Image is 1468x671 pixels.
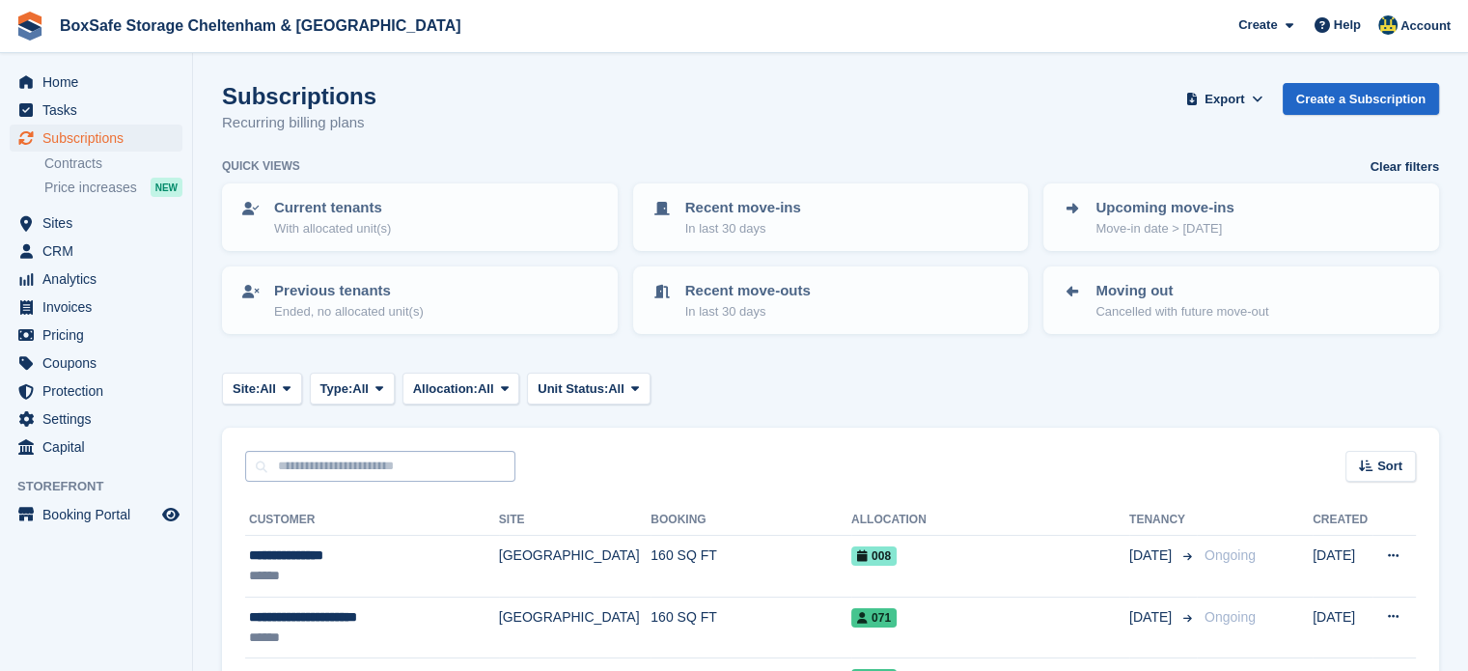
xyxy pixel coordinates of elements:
[1045,268,1437,332] a: Moving out Cancelled with future move-out
[44,179,137,197] span: Price increases
[538,379,608,399] span: Unit Status:
[685,280,811,302] p: Recent move-outs
[851,505,1129,536] th: Allocation
[42,210,158,237] span: Sites
[651,597,851,658] td: 160 SQ FT
[608,379,624,399] span: All
[685,219,801,238] p: In last 30 days
[499,536,651,598] td: [GEOGRAPHIC_DATA]
[15,12,44,41] img: stora-icon-8386f47178a22dfd0bd8f6a31ec36ba5ce8667c1dd55bd0f319d3a0aa187defe.svg
[42,125,158,152] span: Subscriptions
[10,266,182,293] a: menu
[851,546,897,566] span: 008
[10,210,182,237] a: menu
[10,322,182,349] a: menu
[651,505,851,536] th: Booking
[44,177,182,198] a: Price increases NEW
[222,112,376,134] p: Recurring billing plans
[233,379,260,399] span: Site:
[651,536,851,598] td: 160 SQ FT
[42,405,158,433] span: Settings
[1205,547,1256,563] span: Ongoing
[17,477,192,496] span: Storefront
[42,266,158,293] span: Analytics
[42,294,158,321] span: Invoices
[1045,185,1437,249] a: Upcoming move-ins Move-in date > [DATE]
[222,157,300,175] h6: Quick views
[1095,219,1233,238] p: Move-in date > [DATE]
[159,503,182,526] a: Preview store
[635,185,1027,249] a: Recent move-ins In last 30 days
[499,597,651,658] td: [GEOGRAPHIC_DATA]
[1205,90,1244,109] span: Export
[44,154,182,173] a: Contracts
[224,185,616,249] a: Current tenants With allocated unit(s)
[10,501,182,528] a: menu
[1334,15,1361,35] span: Help
[402,373,520,405] button: Allocation: All
[10,349,182,377] a: menu
[222,373,302,405] button: Site: All
[1095,197,1233,219] p: Upcoming move-ins
[10,377,182,405] a: menu
[1129,505,1197,536] th: Tenancy
[413,379,478,399] span: Allocation:
[1313,597,1372,658] td: [DATE]
[352,379,369,399] span: All
[1313,505,1372,536] th: Created
[1400,16,1451,36] span: Account
[685,302,811,322] p: In last 30 days
[274,280,424,302] p: Previous tenants
[310,373,395,405] button: Type: All
[1283,83,1439,115] a: Create a Subscription
[10,294,182,321] a: menu
[499,505,651,536] th: Site
[10,69,182,96] a: menu
[1129,545,1176,566] span: [DATE]
[10,405,182,433] a: menu
[260,379,276,399] span: All
[274,302,424,322] p: Ended, no allocated unit(s)
[52,10,468,42] a: BoxSafe Storage Cheltenham & [GEOGRAPHIC_DATA]
[320,379,353,399] span: Type:
[10,125,182,152] a: menu
[42,501,158,528] span: Booking Portal
[10,433,182,461] a: menu
[1095,302,1268,322] p: Cancelled with future move-out
[151,178,182,197] div: NEW
[1095,280,1268,302] p: Moving out
[635,268,1027,332] a: Recent move-outs In last 30 days
[1370,157,1439,177] a: Clear filters
[1129,607,1176,628] span: [DATE]
[1313,536,1372,598] td: [DATE]
[274,197,391,219] p: Current tenants
[42,97,158,124] span: Tasks
[224,268,616,332] a: Previous tenants Ended, no allocated unit(s)
[685,197,801,219] p: Recent move-ins
[42,349,158,377] span: Coupons
[1238,15,1277,35] span: Create
[245,505,499,536] th: Customer
[10,238,182,265] a: menu
[42,433,158,461] span: Capital
[274,219,391,238] p: With allocated unit(s)
[42,238,158,265] span: CRM
[42,69,158,96] span: Home
[1182,83,1267,115] button: Export
[527,373,650,405] button: Unit Status: All
[851,608,897,628] span: 071
[1378,15,1398,35] img: Kim Virabi
[1377,457,1402,476] span: Sort
[1205,609,1256,625] span: Ongoing
[10,97,182,124] a: menu
[42,322,158,349] span: Pricing
[478,379,494,399] span: All
[42,377,158,405] span: Protection
[222,83,376,109] h1: Subscriptions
